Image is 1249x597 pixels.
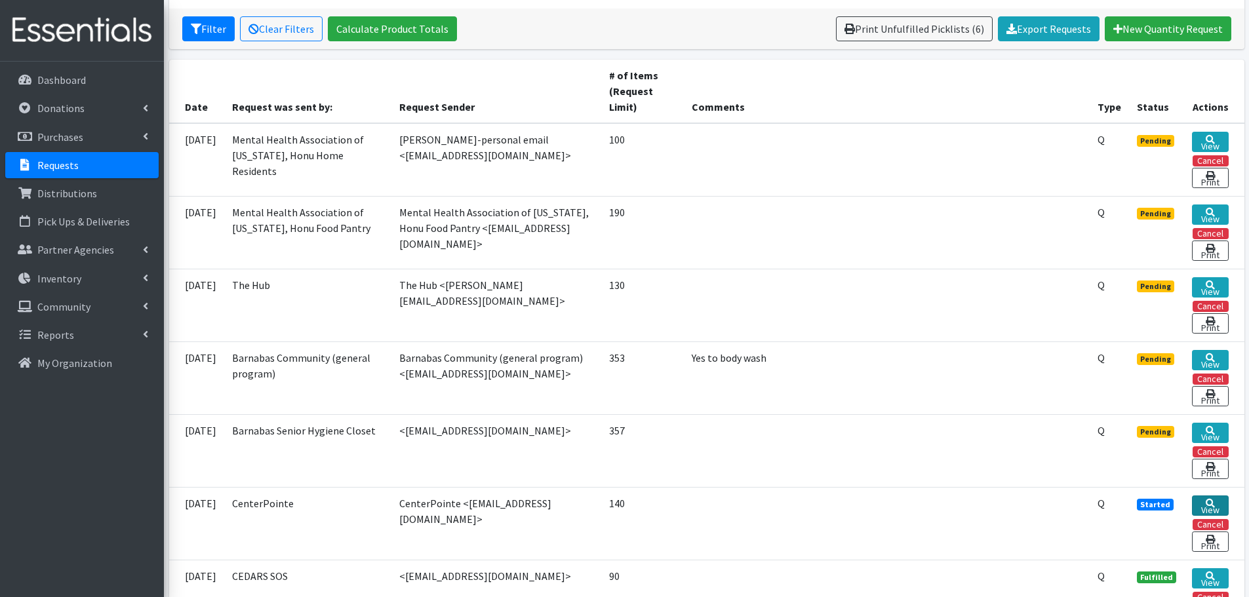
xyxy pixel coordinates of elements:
p: Community [37,300,90,313]
button: Cancel [1193,301,1229,312]
a: Calculate Product Totals [328,16,457,41]
p: My Organization [37,356,112,370]
span: Pending [1137,135,1174,147]
a: Print [1192,168,1229,188]
span: Pending [1137,353,1174,365]
th: Status [1129,60,1184,123]
td: The Hub [224,269,391,341]
img: HumanEssentials [5,9,159,52]
p: Requests [37,159,79,172]
a: Purchases [5,124,159,150]
td: 130 [601,269,683,341]
th: Actions [1184,60,1244,123]
td: Mental Health Association of [US_STATE], Honu Food Pantry <[EMAIL_ADDRESS][DOMAIN_NAME]> [391,196,602,269]
a: My Organization [5,350,159,376]
td: [DATE] [169,123,224,197]
a: New Quantity Request [1105,16,1231,41]
a: Requests [5,152,159,178]
a: Dashboard [5,67,159,93]
td: 100 [601,123,683,197]
td: Barnabas Senior Hygiene Closet [224,414,391,487]
p: Purchases [37,130,83,144]
a: Distributions [5,180,159,206]
th: Date [169,60,224,123]
a: Pick Ups & Deliveries [5,208,159,235]
a: View [1192,423,1229,443]
span: Fulfilled [1137,571,1176,583]
td: [DATE] [169,414,224,487]
td: CenterPointe [224,487,391,560]
a: Print [1192,386,1229,406]
td: 140 [601,487,683,560]
a: Clear Filters [240,16,323,41]
button: Cancel [1193,155,1229,166]
a: View [1192,495,1229,516]
a: Print [1192,531,1229,552]
abbr: Quantity [1098,279,1105,292]
td: Mental Health Association of [US_STATE], Honu Food Pantry [224,196,391,269]
a: View [1192,350,1229,370]
td: 357 [601,414,683,487]
td: [DATE] [169,196,224,269]
th: Request Sender [391,60,602,123]
a: Community [5,294,159,320]
th: Comments [684,60,1090,123]
td: [DATE] [169,487,224,560]
a: Print [1192,313,1229,334]
abbr: Quantity [1098,206,1105,219]
button: Cancel [1193,519,1229,530]
td: <[EMAIL_ADDRESS][DOMAIN_NAME]> [391,414,602,487]
a: View [1192,277,1229,298]
a: Print [1192,241,1229,261]
td: Barnabas Community (general program) <[EMAIL_ADDRESS][DOMAIN_NAME]> [391,341,602,414]
abbr: Quantity [1098,569,1105,583]
p: Pick Ups & Deliveries [37,215,130,228]
td: 353 [601,341,683,414]
a: Reports [5,322,159,348]
button: Cancel [1193,228,1229,239]
td: Mental Health Association of [US_STATE], Honu Home Residents [224,123,391,197]
a: Inventory [5,265,159,292]
p: Partner Agencies [37,243,114,256]
button: Filter [182,16,235,41]
p: Donations [37,102,85,115]
td: The Hub <[PERSON_NAME][EMAIL_ADDRESS][DOMAIN_NAME]> [391,269,602,341]
th: Type [1090,60,1129,123]
td: [PERSON_NAME]-personal email <[EMAIL_ADDRESS][DOMAIN_NAME]> [391,123,602,197]
td: CenterPointe <[EMAIL_ADDRESS][DOMAIN_NAME]> [391,487,602,560]
td: [DATE] [169,269,224,341]
th: # of Items (Request Limit) [601,60,683,123]
button: Cancel [1193,446,1229,457]
a: Export Requests [998,16,1100,41]
p: Dashboard [37,73,86,87]
a: Print [1192,459,1229,479]
button: Cancel [1193,374,1229,385]
abbr: Quantity [1098,497,1105,510]
span: Pending [1137,426,1174,438]
td: 190 [601,196,683,269]
span: Pending [1137,280,1174,292]
a: View [1192,568,1229,588]
a: Donations [5,95,159,121]
span: Pending [1137,208,1174,220]
abbr: Quantity [1098,424,1105,437]
p: Inventory [37,272,81,285]
a: View [1192,204,1229,225]
abbr: Quantity [1098,351,1105,364]
td: Barnabas Community (general program) [224,341,391,414]
a: Partner Agencies [5,237,159,263]
th: Request was sent by: [224,60,391,123]
td: Yes to body wash [684,341,1090,414]
p: Reports [37,328,74,341]
p: Distributions [37,187,97,200]
td: [DATE] [169,341,224,414]
a: Print Unfulfilled Picklists (6) [836,16,993,41]
abbr: Quantity [1098,133,1105,146]
span: Started [1137,499,1174,510]
a: View [1192,132,1229,152]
